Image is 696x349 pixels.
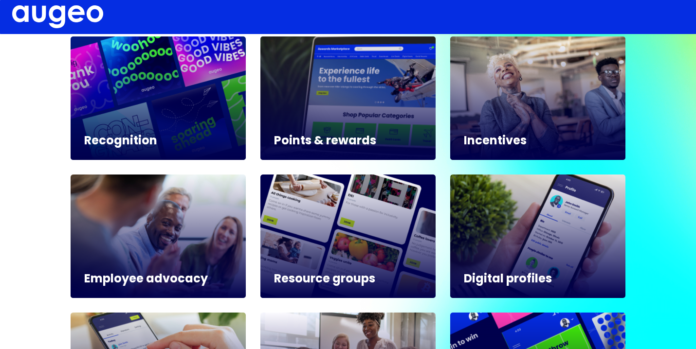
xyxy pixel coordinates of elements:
[12,5,103,28] img: Augeo logo
[84,136,232,147] h5: Recognition
[464,274,612,285] h5: Digital profiles
[274,274,422,285] h5: Resource groups
[464,136,612,147] h5: Incentives
[274,136,422,147] h5: Points & rewards
[84,274,232,285] h5: Employee advocacy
